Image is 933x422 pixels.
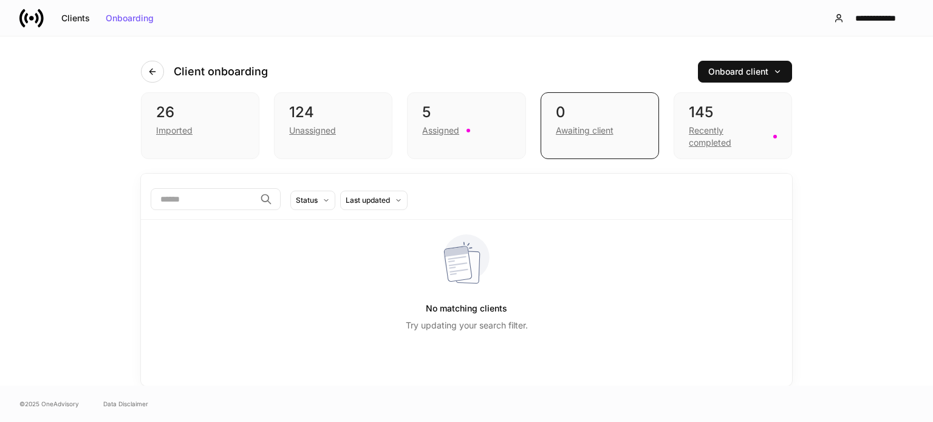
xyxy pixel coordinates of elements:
div: 145Recently completed [674,92,792,159]
div: 0 [556,103,644,122]
h4: Client onboarding [174,64,268,79]
div: 0Awaiting client [541,92,659,159]
div: 26 [156,103,244,122]
div: 5Assigned [407,92,525,159]
button: Last updated [340,191,408,210]
div: Onboarding [106,14,154,22]
p: Try updating your search filter. [406,319,528,332]
span: © 2025 OneAdvisory [19,399,79,409]
button: Onboarding [98,9,162,28]
button: Clients [53,9,98,28]
a: Data Disclaimer [103,399,148,409]
div: Status [296,194,318,206]
div: Assigned [422,124,459,137]
div: 26Imported [141,92,259,159]
div: 124Unassigned [274,92,392,159]
div: Recently completed [689,124,766,149]
div: Last updated [346,194,390,206]
div: 124 [289,103,377,122]
div: Imported [156,124,193,137]
div: 5 [422,103,510,122]
h5: No matching clients [426,298,507,319]
div: Clients [61,14,90,22]
div: Awaiting client [556,124,613,137]
button: Onboard client [698,61,792,83]
div: Onboard client [708,67,782,76]
div: Unassigned [289,124,336,137]
div: 145 [689,103,777,122]
button: Status [290,191,335,210]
